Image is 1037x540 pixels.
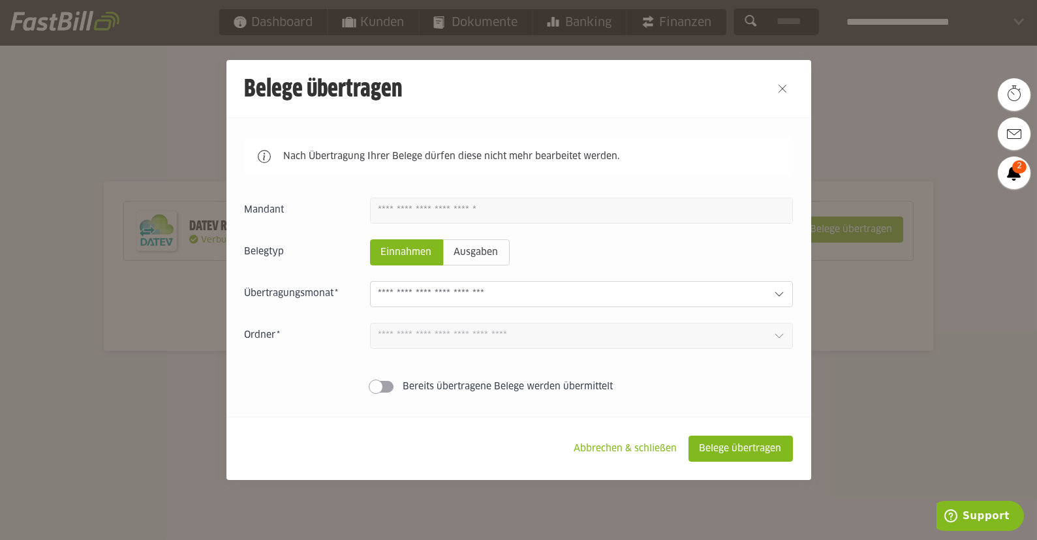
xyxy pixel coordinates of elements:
[689,436,793,462] sl-button: Belege übertragen
[245,380,793,393] sl-switch: Bereits übertragene Belege werden übermittelt
[563,436,689,462] sl-button: Abbrechen & schließen
[998,157,1030,189] a: 2
[370,239,443,265] sl-radio-button: Einnahmen
[936,501,1024,533] iframe: Öffnet ein Widget, in dem Sie weitere Informationen finden
[1012,160,1027,173] span: 2
[443,239,510,265] sl-radio-button: Ausgaben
